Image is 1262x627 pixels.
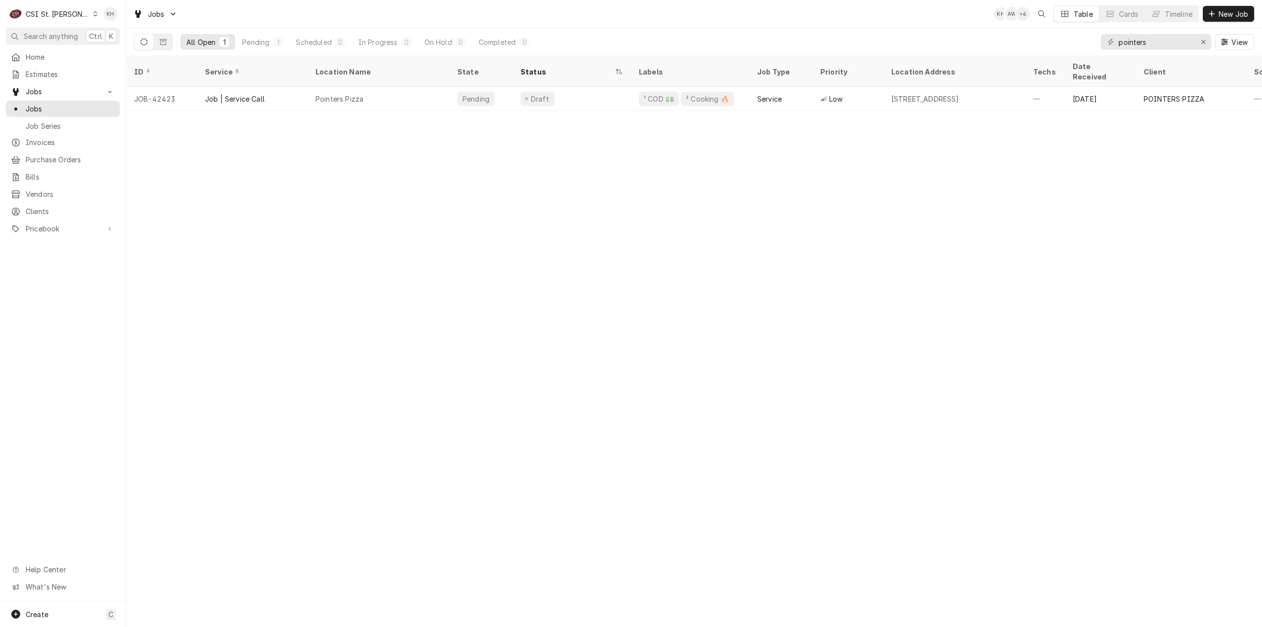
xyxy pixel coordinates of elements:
[315,94,363,104] div: Pointers Pizza
[6,221,120,237] a: Go to Pricebook
[829,94,842,104] span: Low
[6,151,120,168] a: Purchase Orders
[6,561,120,578] a: Go to Help Center
[1005,7,1019,21] div: Alexandria Wilp's Avatar
[1074,9,1093,19] div: Table
[891,94,959,104] div: [STREET_ADDRESS]
[479,37,516,47] div: Completed
[205,94,265,104] div: Job | Service Call
[1217,9,1250,19] span: New Job
[458,37,464,47] div: 0
[148,9,165,19] span: Jobs
[6,203,120,220] a: Clients
[26,9,90,19] div: CSI St. [PERSON_NAME]
[6,186,120,202] a: Vendors
[26,104,115,114] span: Jobs
[9,7,23,21] div: CSI St. Louis's Avatar
[26,206,115,217] span: Clients
[26,172,115,182] span: Bills
[522,37,527,47] div: 0
[757,94,782,104] div: Service
[26,189,115,199] span: Vendors
[26,223,100,234] span: Pricebook
[994,7,1008,21] div: KH
[26,582,114,592] span: What's New
[1144,94,1204,104] div: POINTERS PIZZA
[26,86,100,97] span: Jobs
[1119,34,1192,50] input: Keyword search
[6,66,120,82] a: Estimates
[457,67,505,77] div: State
[6,28,120,45] button: Search anythingCtrlK
[6,101,120,117] a: Jobs
[126,87,197,111] div: JOB-42423
[134,67,187,77] div: ID
[109,31,113,41] span: K
[6,118,120,134] a: Job Series
[104,7,117,21] div: KH
[24,31,78,41] span: Search anything
[1005,7,1019,21] div: AW
[104,7,117,21] div: Kelsey Hetlage's Avatar
[529,94,551,104] div: Draft
[424,37,452,47] div: On Hold
[205,67,298,77] div: Service
[6,49,120,65] a: Home
[26,121,115,131] span: Job Series
[358,37,398,47] div: In Progress
[1025,87,1065,111] div: —
[757,67,805,77] div: Job Type
[26,137,115,148] span: Invoices
[338,37,344,47] div: 0
[26,69,115,79] span: Estimates
[1033,67,1057,77] div: Techs
[26,564,114,575] span: Help Center
[1144,67,1236,77] div: Client
[186,37,215,47] div: All Open
[685,94,730,104] div: ² Cooking 🔥
[643,94,675,104] div: ¹ COD 💵
[521,67,613,77] div: Status
[26,154,115,165] span: Purchase Orders
[1165,9,1192,19] div: Timeline
[404,37,410,47] div: 0
[275,37,281,47] div: 1
[1215,34,1254,50] button: View
[891,67,1016,77] div: Location Address
[6,83,120,100] a: Go to Jobs
[1073,61,1126,82] div: Date Received
[1203,6,1254,22] button: New Job
[129,6,181,22] a: Go to Jobs
[6,579,120,595] a: Go to What's New
[9,7,23,21] div: C
[242,37,269,47] div: Pending
[221,37,227,47] div: 1
[108,609,113,620] span: C
[1016,7,1030,21] div: + 6
[26,610,48,619] span: Create
[6,169,120,185] a: Bills
[1065,87,1136,111] div: [DATE]
[461,94,491,104] div: Pending
[639,67,741,77] div: Labels
[820,67,874,77] div: Priority
[6,134,120,150] a: Invoices
[994,7,1008,21] div: Kelsey Hetlage's Avatar
[1119,9,1139,19] div: Cards
[315,67,440,77] div: Location Name
[1034,6,1050,22] button: Open search
[1229,37,1250,47] span: View
[1195,34,1211,50] button: Erase input
[296,37,331,47] div: Scheduled
[89,31,102,41] span: Ctrl
[26,52,115,62] span: Home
